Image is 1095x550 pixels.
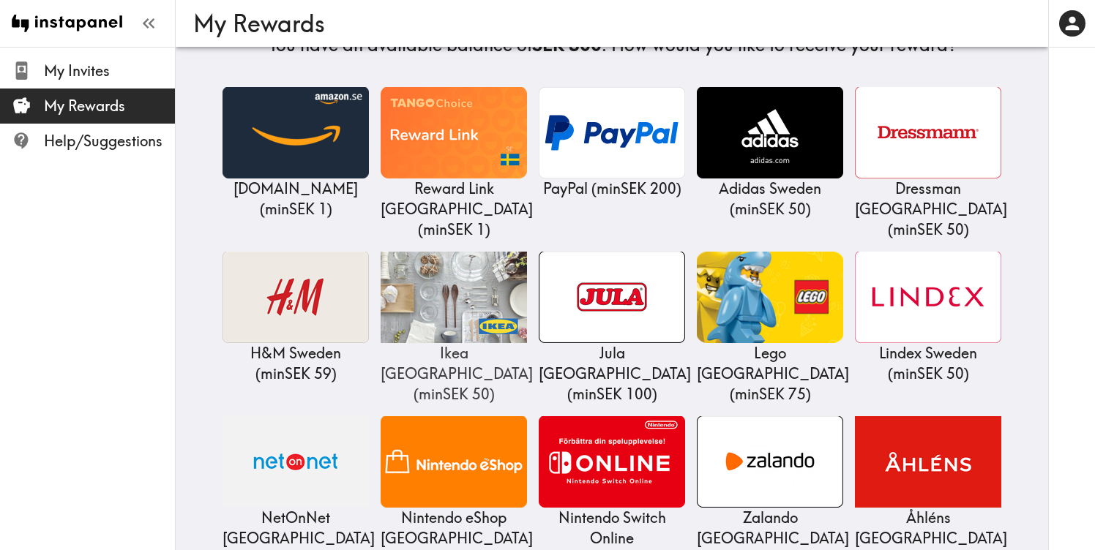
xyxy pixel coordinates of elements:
[539,343,685,404] p: Jula [GEOGRAPHIC_DATA] ( min SEK 100 )
[539,87,685,199] a: PayPalPayPal (minSEK 200)
[223,252,369,343] img: H&M Sweden
[223,343,369,384] p: H&M Sweden ( min SEK 59 )
[855,252,1001,343] img: Lindex Sweden
[381,252,527,404] a: Ikea SwedenIkea [GEOGRAPHIC_DATA] (minSEK 50)
[855,87,1001,178] img: Dressman Sweden
[381,87,527,178] img: Reward Link Sweden
[855,252,1001,384] a: Lindex SwedenLindex Sweden (minSEK 50)
[539,87,685,178] img: PayPal
[381,178,527,240] p: Reward Link [GEOGRAPHIC_DATA] ( min SEK 1 )
[539,416,685,508] img: Nintendo Switch Online Sweden
[697,87,843,178] img: Adidas Sweden
[44,131,175,151] span: Help/Suggestions
[223,87,369,178] img: Amazon.se
[539,252,685,343] img: Jula Sweden
[381,87,527,240] a: Reward Link SwedenReward Link [GEOGRAPHIC_DATA] (minSEK 1)
[223,87,369,219] a: Amazon.se[DOMAIN_NAME] (minSEK 1)
[381,252,527,343] img: Ikea Sweden
[193,10,1019,37] h3: My Rewards
[539,252,685,404] a: Jula SwedenJula [GEOGRAPHIC_DATA] (minSEK 100)
[697,252,843,404] a: Lego SwedenLego [GEOGRAPHIC_DATA] (minSEK 75)
[855,416,1001,508] img: Åhléns Sweden
[855,87,1001,240] a: Dressman SwedenDressman [GEOGRAPHIC_DATA] (minSEK 50)
[697,87,843,219] a: Adidas SwedenAdidas Sweden (minSEK 50)
[223,416,369,508] img: NetOnNet Sweden
[697,178,843,219] p: Adidas Sweden ( min SEK 50 )
[855,178,1001,240] p: Dressman [GEOGRAPHIC_DATA] ( min SEK 50 )
[697,343,843,404] p: Lego [GEOGRAPHIC_DATA] ( min SEK 75 )
[697,252,843,343] img: Lego Sweden
[855,343,1001,384] p: Lindex Sweden ( min SEK 50 )
[381,416,527,508] img: Nintendo eShop Sweden
[44,61,175,81] span: My Invites
[44,96,175,116] span: My Rewards
[223,252,369,384] a: H&M Sweden H&M Sweden (minSEK 59)
[539,178,685,199] p: PayPal ( min SEK 200 )
[697,416,843,508] img: Zalando Sweden
[381,343,527,404] p: Ikea [GEOGRAPHIC_DATA] ( min SEK 50 )
[223,178,369,219] p: [DOMAIN_NAME] ( min SEK 1 )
